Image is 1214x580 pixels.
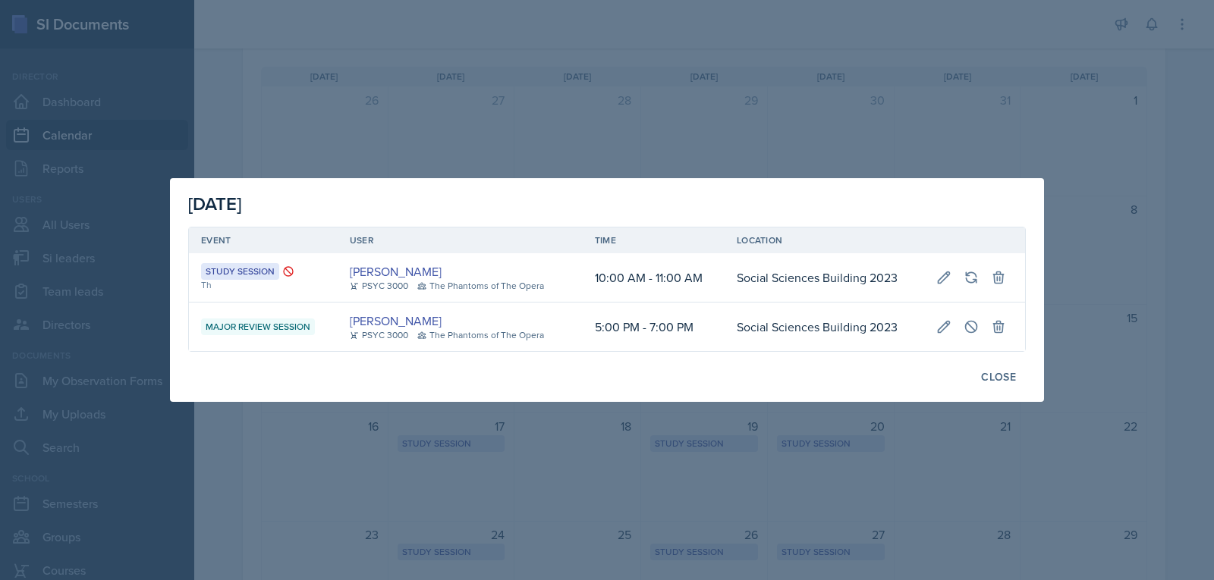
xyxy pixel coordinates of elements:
[350,328,408,342] div: PSYC 3000
[725,303,924,351] td: Social Sciences Building 2023
[583,227,725,253] th: Time
[350,312,442,330] a: [PERSON_NAME]
[201,263,279,280] div: Study Session
[201,278,326,292] div: Th
[417,279,544,293] div: The Phantoms of The Opera
[188,190,1026,218] div: [DATE]
[583,303,725,351] td: 5:00 PM - 7:00 PM
[338,227,583,253] th: User
[350,262,442,281] a: [PERSON_NAME]
[201,318,315,335] div: Major Review Session
[417,328,544,342] div: The Phantoms of The Opera
[189,227,338,253] th: Event
[971,364,1026,390] button: Close
[725,227,924,253] th: Location
[981,371,1016,383] div: Close
[350,279,408,293] div: PSYC 3000
[725,253,924,303] td: Social Sciences Building 2023
[583,253,725,303] td: 10:00 AM - 11:00 AM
